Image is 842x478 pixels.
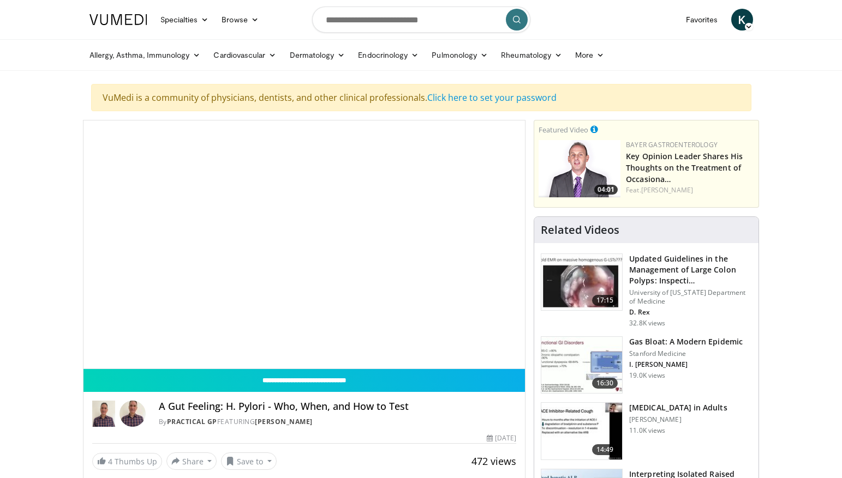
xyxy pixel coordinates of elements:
span: 17:15 [592,295,618,306]
p: I. [PERSON_NAME] [629,360,743,369]
h4: A Gut Feeling: H. Pylori - Who, When, and How to Test [159,401,516,413]
a: Allergy, Asthma, Immunology [83,44,207,66]
small: Featured Video [539,125,588,135]
img: 480ec31d-e3c1-475b-8289-0a0659db689a.150x105_q85_crop-smart_upscale.jpg [541,337,622,394]
p: University of [US_STATE] Department of Medicine [629,288,752,306]
img: Avatar [120,401,146,427]
h4: Related Videos [541,223,619,237]
span: 4 [108,456,112,467]
a: Pulmonology [425,44,494,66]
a: Key Opinion Leader Shares His Thoughts on the Treatment of Occasiona… [626,151,743,184]
a: Endocrinology [351,44,425,66]
a: [PERSON_NAME] [255,417,313,426]
span: 14:49 [592,444,618,455]
a: More [569,44,611,66]
a: Cardiovascular [207,44,283,66]
a: Rheumatology [494,44,569,66]
div: [DATE] [487,433,516,443]
a: Dermatology [283,44,352,66]
div: By FEATURING [159,417,516,427]
h3: Updated Guidelines in the Management of Large Colon Polyps: Inspecti… [629,253,752,286]
span: 04:01 [594,185,618,195]
p: D. Rex [629,308,752,317]
p: 11.0K views [629,426,665,435]
a: 04:01 [539,140,620,197]
span: 472 views [471,455,516,468]
a: 16:30 Gas Bloat: A Modern Epidemic Stanford Medicine I. [PERSON_NAME] 19.0K views [541,336,752,394]
img: Practical GP [92,401,115,427]
a: Specialties [154,9,216,31]
h3: Gas Bloat: A Modern Epidemic [629,336,743,347]
img: dfcfcb0d-b871-4e1a-9f0c-9f64970f7dd8.150x105_q85_crop-smart_upscale.jpg [541,254,622,311]
p: [PERSON_NAME] [629,415,727,424]
a: [PERSON_NAME] [641,185,693,195]
button: Save to [221,452,277,470]
a: Favorites [679,9,725,31]
p: 19.0K views [629,371,665,380]
button: Share [166,452,217,470]
span: 16:30 [592,378,618,389]
input: Search topics, interventions [312,7,530,33]
p: 32.8K views [629,319,665,328]
img: 11950cd4-d248-4755-8b98-ec337be04c84.150x105_q85_crop-smart_upscale.jpg [541,403,622,459]
div: VuMedi is a community of physicians, dentists, and other clinical professionals. [91,84,751,111]
img: VuMedi Logo [89,14,147,25]
video-js: Video Player [83,120,525,369]
a: 14:49 [MEDICAL_DATA] in Adults [PERSON_NAME] 11.0K views [541,402,752,460]
a: Bayer Gastroenterology [626,140,718,149]
a: Browse [215,9,265,31]
img: 9828b8df-38ad-4333-b93d-bb657251ca89.png.150x105_q85_crop-smart_upscale.png [539,140,620,197]
a: Practical GP [167,417,217,426]
div: Feat. [626,185,754,195]
a: Click here to set your password [427,92,557,104]
a: K [731,9,753,31]
h3: [MEDICAL_DATA] in Adults [629,402,727,413]
a: 4 Thumbs Up [92,453,162,470]
p: Stanford Medicine [629,349,743,358]
a: 17:15 Updated Guidelines in the Management of Large Colon Polyps: Inspecti… University of [US_STA... [541,253,752,328]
